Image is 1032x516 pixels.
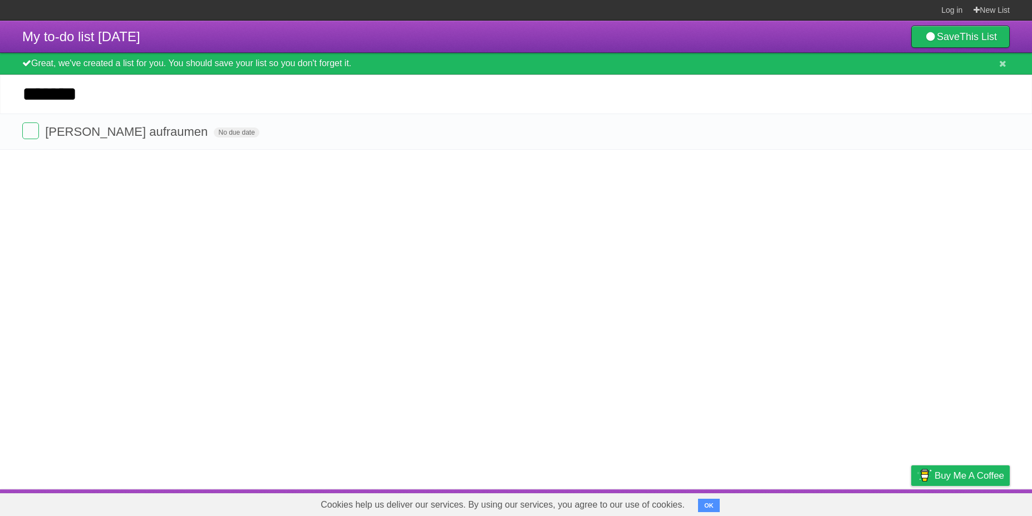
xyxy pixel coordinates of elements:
[911,26,1010,48] a: SaveThis List
[22,29,140,44] span: My to-do list [DATE]
[214,127,259,137] span: No due date
[960,31,997,42] b: This List
[940,492,1010,513] a: Suggest a feature
[859,492,883,513] a: Terms
[800,492,845,513] a: Developers
[911,465,1010,486] a: Buy me a coffee
[309,494,696,516] span: Cookies help us deliver our services. By using our services, you agree to our use of cookies.
[917,466,932,485] img: Buy me a coffee
[45,125,210,139] span: [PERSON_NAME] aufraumen
[763,492,787,513] a: About
[935,466,1004,485] span: Buy me a coffee
[698,499,720,512] button: OK
[22,122,39,139] label: Done
[897,492,926,513] a: Privacy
